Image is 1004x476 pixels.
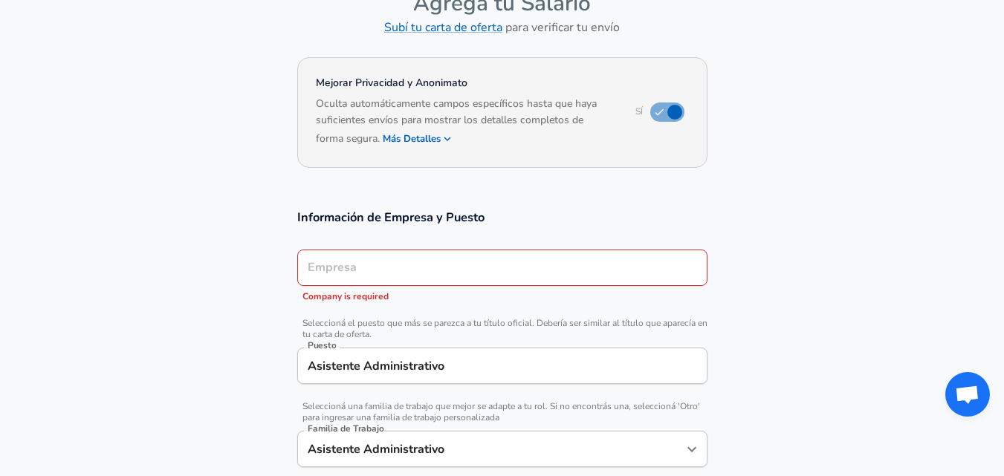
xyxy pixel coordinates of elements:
h6: Oculta automáticamente campos específicos hasta que haya suficientes envíos para mostrar los deta... [316,96,609,149]
input: Google [304,256,701,279]
input: Ingeniero de Software [304,354,701,377]
input: Ingeniero de Software [304,437,678,460]
span: Seleccioná una familia de trabajo que mejor se adapte a tu rol. Si no encontrás una, seleccioná '... [297,401,707,423]
span: Sí [635,106,643,118]
h3: Información de Empresa y Puesto [297,209,707,226]
span: Seleccioná el puesto que más se parezca a tu título oficial. Debería ser similar al título que ap... [297,318,707,340]
label: Puesto [308,341,336,350]
button: Más Detalles [383,128,453,149]
label: Familia de Trabajo [308,424,384,433]
div: Chat abierto [945,372,990,417]
span: Company is required [302,290,389,302]
h4: Mejorar Privacidad y Anonimato [316,76,609,91]
a: Subí tu carta de oferta [384,19,502,36]
button: Open [681,439,702,460]
h6: para verificar tu envío [297,17,707,38]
